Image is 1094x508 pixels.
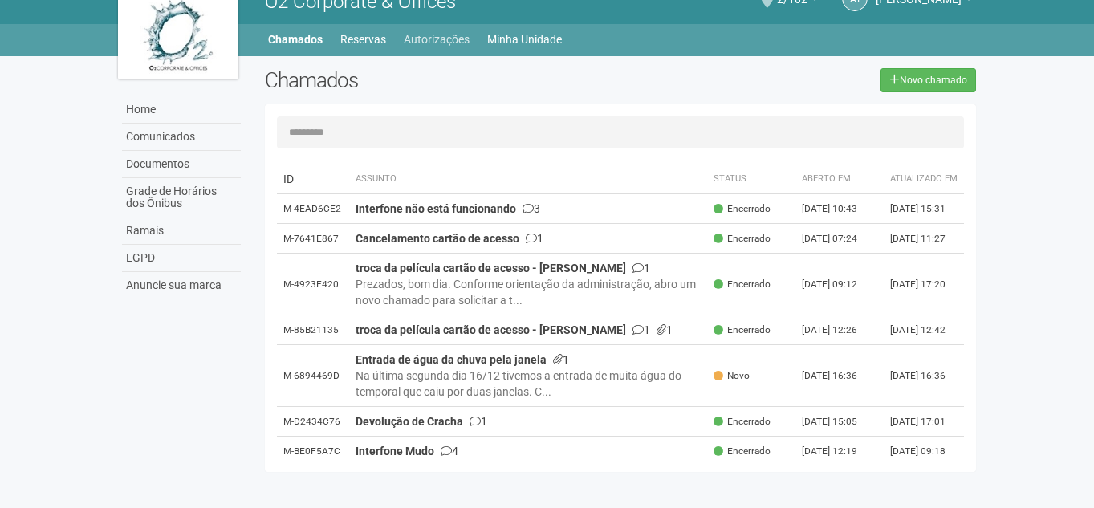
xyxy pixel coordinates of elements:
[122,124,241,151] a: Comunicados
[795,407,884,437] td: [DATE] 15:05
[356,232,519,245] strong: Cancelamento cartão de acesso
[795,437,884,466] td: [DATE] 12:19
[884,254,964,315] td: [DATE] 17:20
[714,278,771,291] span: Encerrado
[795,345,884,407] td: [DATE] 16:36
[632,323,650,336] span: 1
[277,345,349,407] td: M-6894469D
[714,415,771,429] span: Encerrado
[884,194,964,224] td: [DATE] 15:31
[356,202,516,215] strong: Interfone não está funcionando
[526,232,543,245] span: 1
[884,345,964,407] td: [DATE] 16:36
[795,194,884,224] td: [DATE] 10:43
[884,165,964,194] th: Atualizado em
[657,323,673,336] span: 1
[356,353,547,366] strong: Entrada de água da chuva pela janela
[553,353,569,366] span: 1
[707,165,795,194] th: Status
[714,323,771,337] span: Encerrado
[265,68,547,92] h2: Chamados
[884,437,964,466] td: [DATE] 09:18
[487,28,562,51] a: Minha Unidade
[277,224,349,254] td: M-7641E867
[714,232,771,246] span: Encerrado
[795,254,884,315] td: [DATE] 09:12
[277,254,349,315] td: M-4923F420
[884,224,964,254] td: [DATE] 11:27
[795,315,884,345] td: [DATE] 12:26
[277,165,349,194] td: ID
[356,323,626,336] strong: troca da película cartão de acesso - [PERSON_NAME]
[795,165,884,194] th: Aberto em
[356,276,702,308] div: Prezados, bom dia. Conforme orientação da administração, abro um novo chamado para solicitar a t...
[884,315,964,345] td: [DATE] 12:42
[632,262,650,274] span: 1
[277,407,349,437] td: M-D2434C76
[277,194,349,224] td: M-4EAD6CE2
[523,202,540,215] span: 3
[122,96,241,124] a: Home
[441,445,458,457] span: 4
[404,28,470,51] a: Autorizações
[356,415,463,428] strong: Devolução de Cracha
[714,369,750,383] span: Novo
[880,68,976,92] a: Novo chamado
[356,445,434,457] strong: Interfone Mudo
[356,262,626,274] strong: troca da película cartão de acesso - [PERSON_NAME]
[795,224,884,254] td: [DATE] 07:24
[122,245,241,272] a: LGPD
[277,437,349,466] td: M-BE0F5A7C
[122,217,241,245] a: Ramais
[277,315,349,345] td: M-85B21135
[714,202,771,216] span: Encerrado
[122,178,241,217] a: Grade de Horários dos Ônibus
[340,28,386,51] a: Reservas
[268,28,323,51] a: Chamados
[470,415,487,428] span: 1
[122,272,241,299] a: Anuncie sua marca
[714,445,771,458] span: Encerrado
[122,151,241,178] a: Documentos
[884,407,964,437] td: [DATE] 17:01
[349,165,708,194] th: Assunto
[356,368,702,400] div: Na última segunda dia 16/12 tivemos a entrada de muita água do temporal que caiu por duas janelas...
